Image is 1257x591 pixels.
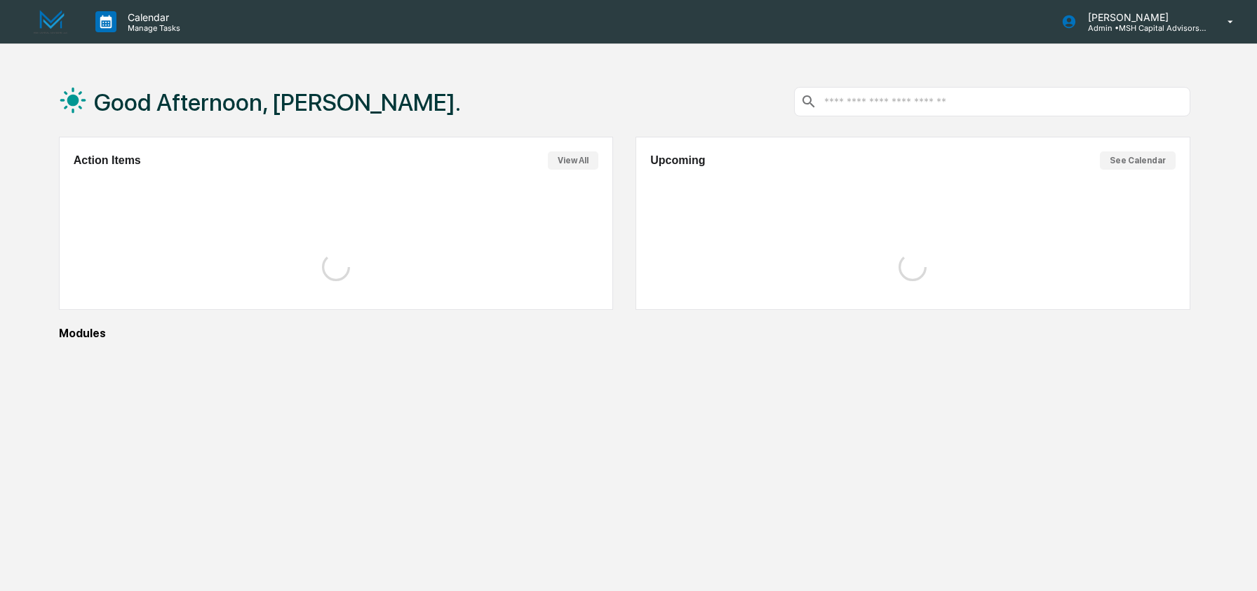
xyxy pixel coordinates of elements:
[74,154,141,167] h2: Action Items
[1077,23,1207,33] p: Admin • MSH Capital Advisors LLC - RIA
[116,11,187,23] p: Calendar
[1077,11,1207,23] p: [PERSON_NAME]
[650,154,705,167] h2: Upcoming
[548,151,598,170] button: View All
[1100,151,1176,170] button: See Calendar
[94,88,461,116] h1: Good Afternoon, [PERSON_NAME].
[59,327,1190,340] div: Modules
[116,23,187,33] p: Manage Tasks
[34,10,67,34] img: logo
